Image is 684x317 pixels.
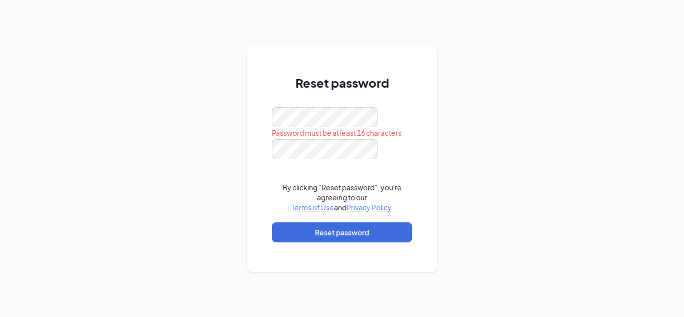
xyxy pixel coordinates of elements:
a: Privacy Policy [347,203,391,212]
a: Terms of Use [291,203,334,212]
div: Password must be at least 16 characters [272,127,412,138]
button: Reset password [272,222,412,242]
div: By clicking "Reset password", you're agreeing to our and . [272,182,412,212]
h1: Reset password [272,74,412,91]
